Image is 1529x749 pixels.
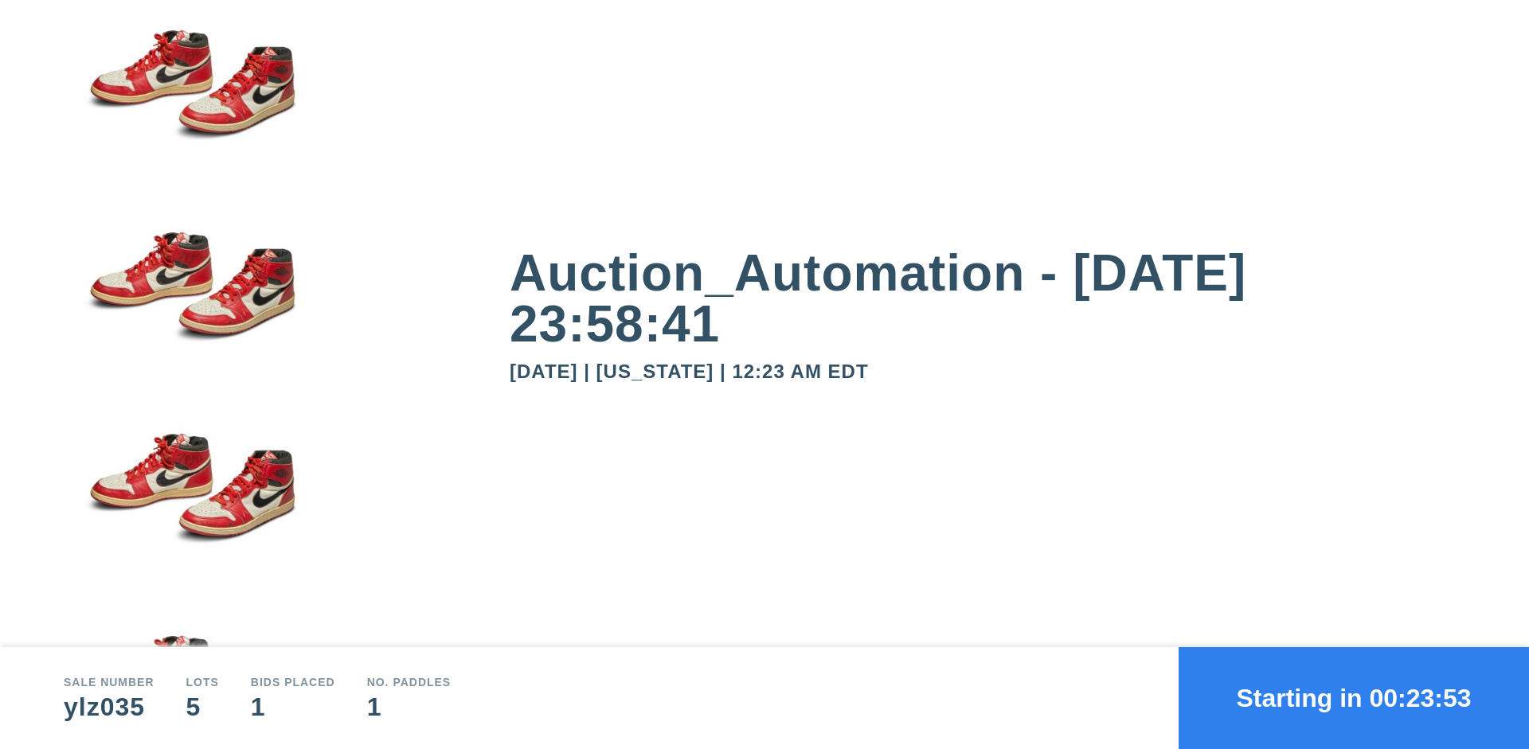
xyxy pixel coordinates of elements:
div: No. Paddles [367,677,452,688]
div: Sale number [64,677,154,688]
img: small [64,404,319,606]
div: Bids Placed [251,677,335,688]
div: 1 [367,694,452,720]
div: [DATE] | [US_STATE] | 12:23 AM EDT [510,362,1465,381]
div: 5 [186,694,219,720]
div: Auction_Automation - [DATE] 23:58:41 [510,248,1465,349]
button: Starting in 00:23:53 [1179,647,1529,749]
img: small [64,202,319,404]
div: Lots [186,677,219,688]
div: 1 [251,694,335,720]
div: ylz035 [64,694,154,720]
